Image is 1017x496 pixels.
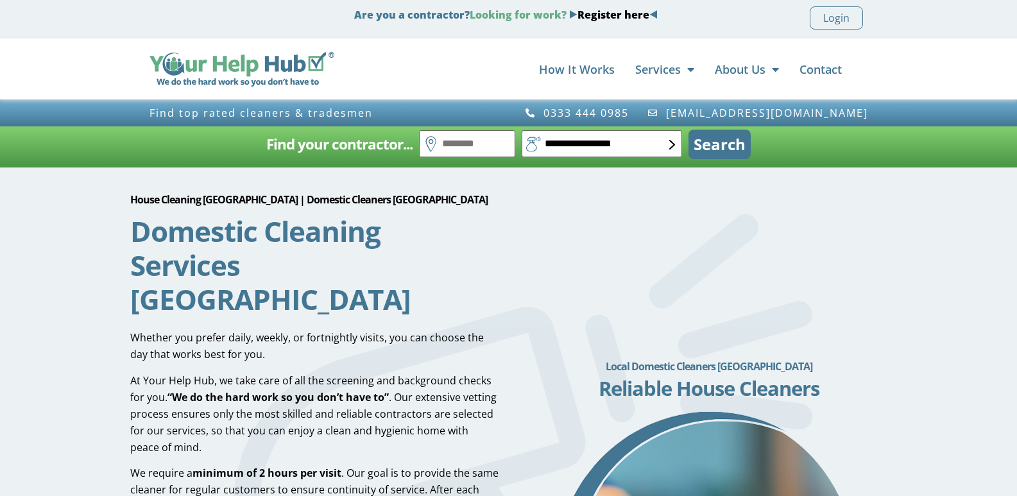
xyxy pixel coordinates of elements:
strong: minimum of 2 hours per visit [192,466,341,480]
a: 0333 444 0985 [525,107,629,119]
a: [EMAIL_ADDRESS][DOMAIN_NAME] [647,107,868,119]
img: Blue Arrow - Right [569,10,577,19]
a: Register here [577,8,649,22]
h2: House Cleaning [GEOGRAPHIC_DATA] | Domestic Cleaners [GEOGRAPHIC_DATA] [130,187,500,212]
span: [EMAIL_ADDRESS][DOMAIN_NAME] [663,107,868,119]
a: About Us [715,56,779,82]
img: Your Help Hub Wide Logo [150,52,335,87]
strong: “We do the hard work so you don’t have to” [167,390,389,404]
button: Search [688,130,751,159]
a: How It Works [539,56,615,82]
img: select-box-form.svg [669,140,675,150]
p: At Your Help Hub, we take care of all the screening and background checks for you. . Our extensiv... [130,372,500,456]
nav: Menu [347,56,841,82]
img: Blue Arrow - Left [649,10,658,19]
h3: Find top rated cleaners & tradesmen [150,107,502,119]
p: Whether you prefer daily, weekly, or fortnightly visits, you can choose the day that works best f... [130,329,500,363]
a: Login [810,6,863,30]
a: Contact [799,56,842,82]
span: 0333 444 0985 [540,107,629,119]
span: Looking for work? [470,8,567,22]
h2: Local Domestic Cleaners [GEOGRAPHIC_DATA] [531,354,887,379]
span: Login [823,10,850,26]
strong: Are you a contractor? [354,8,658,22]
h3: Reliable House Cleaners [531,379,887,398]
h1: Domestic Cleaning Services [GEOGRAPHIC_DATA] [130,214,463,316]
h2: Find your contractor... [266,132,413,157]
a: Services [635,56,694,82]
